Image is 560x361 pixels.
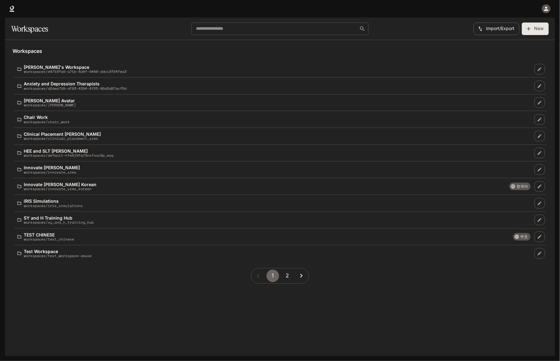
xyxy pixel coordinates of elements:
p: workspaces/[PERSON_NAME] [24,103,76,107]
a: Edit workspace [534,215,545,225]
a: SY and H Training Hubworkspaces/sy_and_h_training_hub [15,213,533,227]
p: workspaces/test_chinese [24,237,74,241]
p: workspaces/test_workspace-xmuse [24,254,91,258]
p: HEE and SLT [PERSON_NAME] [24,149,113,153]
a: Edit workspace [534,148,545,158]
a: Edit workspace [534,64,545,74]
a: HEE and SLT [PERSON_NAME]workspaces/default-hfe9j9fq73nxfooo3p_eoq [15,146,533,160]
p: workspaces/innovate_sims [24,170,80,174]
a: [PERSON_NAME]'s Workspaceworkspaces/e4718fa9-a71b-4d4f-9448-ddcc3f24fea3 [15,62,533,76]
button: Import/Export [474,23,519,35]
a: Edit workspace [534,114,545,125]
a: Edit workspace [534,164,545,175]
p: SY and H Training Hub [24,216,94,220]
p: TEST CHINESE [24,232,74,237]
a: Edit workspace [534,198,545,209]
a: Chair Workworkspaces/chair_work [15,112,533,126]
a: Edit workspace [534,231,545,242]
button: Go to next page [295,270,308,282]
p: [PERSON_NAME]'s Workspace [24,65,126,69]
p: Anxiety and Depression Therapists [24,81,126,86]
h5: Workspaces [12,48,548,54]
a: Edit workspace [534,181,545,192]
div: Experimental feature [509,183,531,190]
a: Anxiety and Depression Therapistsworkspaces/d2dea799-df93-4394-8f25-86a5d87acf5d [15,79,533,93]
a: Innovate [PERSON_NAME] Koreanworkspaces/innovate_sims_koreanExperimental feature [15,180,533,194]
p: Innovate [PERSON_NAME] [24,165,80,170]
a: Edit workspace [534,97,545,108]
p: workspaces/default-hfe9j9fq73nxfooo3p_eoq [24,153,113,157]
a: Edit workspace [534,81,545,91]
h1: Workspaces [11,23,48,35]
a: Innovate [PERSON_NAME]workspaces/innovate_sims [15,163,533,177]
p: iRIS Simulations [24,199,83,203]
nav: pagination navigation [251,268,309,284]
p: Chair Work [24,115,70,119]
button: Create workspace [522,23,549,35]
p: [PERSON_NAME] Avatar [24,98,76,103]
p: workspaces/iris_simulations [24,204,83,208]
p: Test Workspace [24,249,91,254]
div: Experimental feature [513,233,531,241]
span: 中文 [518,234,531,240]
p: workspaces/sy_and_h_training_hub [24,220,94,224]
button: Go to page 2 [281,270,293,282]
a: Edit workspace [534,248,545,259]
p: Innovate [PERSON_NAME] Korean [24,182,96,187]
a: iRIS Simulationsworkspaces/iris_simulations [15,196,533,210]
p: workspaces/innovate_sims_korean [24,187,96,191]
span: 한국어 [514,184,531,189]
a: Clinical Placement [PERSON_NAME]workspaces/clinical_placement_sims [15,129,533,143]
p: workspaces/clinical_placement_sims [24,136,101,140]
a: [PERSON_NAME] Avatarworkspaces/[PERSON_NAME] [15,96,533,110]
a: TEST CHINESEworkspaces/test_chineseExperimental feature [15,230,533,244]
button: page 1 [267,270,279,282]
p: workspaces/d2dea799-df93-4394-8f25-86a5d87acf5d [24,86,126,90]
p: workspaces/chair_work [24,120,70,124]
a: Test Workspaceworkspaces/test_workspace-xmuse [15,247,533,261]
p: workspaces/e4718fa9-a71b-4d4f-9448-ddcc3f24fea3 [24,69,126,74]
p: Clinical Placement [PERSON_NAME] [24,132,101,136]
a: Edit workspace [534,131,545,141]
